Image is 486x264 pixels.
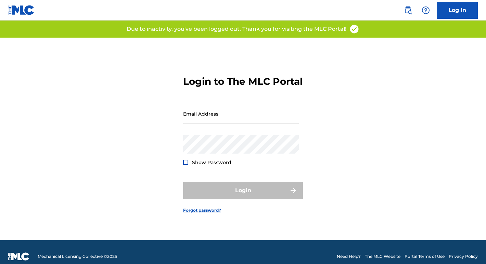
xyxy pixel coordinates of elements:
[419,3,433,17] div: Help
[365,253,400,260] a: The MLC Website
[183,76,303,88] h3: Login to The MLC Portal
[8,252,29,261] img: logo
[183,207,221,213] a: Forgot password?
[422,6,430,14] img: help
[38,253,117,260] span: Mechanical Licensing Collective © 2025
[337,253,361,260] a: Need Help?
[449,253,478,260] a: Privacy Policy
[127,25,346,33] p: Due to inactivity, you've been logged out. Thank you for visiting the MLC Portal!
[349,24,359,34] img: access
[437,2,478,19] a: Log In
[192,159,231,166] span: Show Password
[8,5,35,15] img: MLC Logo
[404,6,412,14] img: search
[405,253,445,260] a: Portal Terms of Use
[401,3,415,17] a: Public Search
